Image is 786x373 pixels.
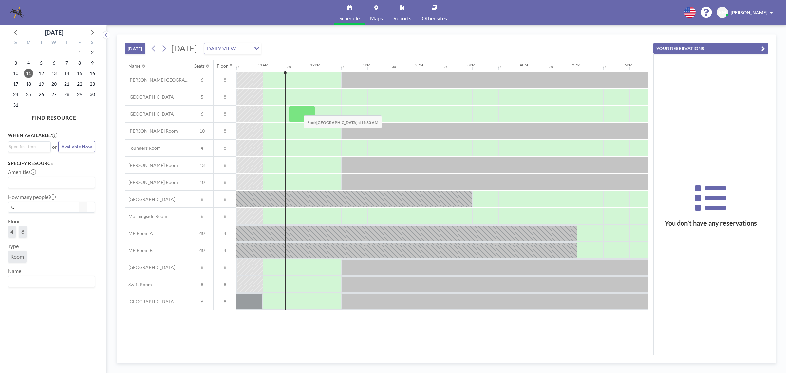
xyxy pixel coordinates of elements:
span: Wednesday, August 27, 2025 [49,90,59,99]
div: Search for option [8,177,95,188]
span: 8 [214,265,236,270]
span: 6 [191,77,213,83]
span: 13 [191,162,213,168]
label: How many people? [8,194,56,200]
div: 2PM [415,62,423,67]
span: 8 [214,77,236,83]
span: MP Room A [125,230,153,236]
div: S [9,39,22,47]
span: Schedule [339,16,360,21]
span: [GEOGRAPHIC_DATA] [125,196,175,202]
span: Swift Room [125,282,152,287]
span: 8 [191,196,213,202]
div: 30 [549,65,553,69]
span: 8 [214,162,236,168]
span: Sunday, August 24, 2025 [11,90,20,99]
label: Floor [8,218,20,225]
span: [PERSON_NAME] [731,10,767,15]
span: Other sites [422,16,447,21]
span: [PERSON_NAME] Room [125,162,178,168]
span: Sunday, August 3, 2025 [11,58,20,68]
span: BM [719,10,726,15]
span: Friday, August 29, 2025 [75,90,84,99]
button: - [79,202,87,213]
div: Floor [217,63,228,69]
span: MP Room B [125,247,153,253]
div: [DATE] [45,28,63,37]
span: 8 [191,265,213,270]
span: Saturday, August 23, 2025 [88,79,97,88]
span: 4 [10,228,13,235]
span: 8 [214,128,236,134]
span: Tuesday, August 26, 2025 [37,90,46,99]
button: YOUR RESERVATIONS [653,43,768,54]
div: 11AM [258,62,269,67]
span: Saturday, August 30, 2025 [88,90,97,99]
span: 8 [21,228,24,235]
span: Tuesday, August 5, 2025 [37,58,46,68]
div: 30 [444,65,448,69]
h3: You don’t have any reservations [654,219,768,227]
div: T [60,39,73,47]
div: 5PM [572,62,580,67]
span: [PERSON_NAME][GEOGRAPHIC_DATA] [125,77,191,83]
div: 30 [497,65,501,69]
span: 5 [191,94,213,100]
span: Wednesday, August 6, 2025 [49,58,59,68]
span: 8 [214,282,236,287]
span: 10 [191,179,213,185]
input: Search for option [238,44,250,53]
span: Monday, August 11, 2025 [24,69,33,78]
span: Sunday, August 31, 2025 [11,100,20,109]
span: Wednesday, August 13, 2025 [49,69,59,78]
span: [GEOGRAPHIC_DATA] [125,299,175,304]
b: 11:30 AM [361,120,378,125]
span: 8 [191,282,213,287]
span: or [52,144,57,150]
span: Friday, August 1, 2025 [75,48,84,57]
button: + [87,202,95,213]
span: Founders Room [125,145,161,151]
span: Tuesday, August 12, 2025 [37,69,46,78]
div: 30 [235,65,239,69]
span: Monday, August 25, 2025 [24,90,33,99]
span: Available Now [61,144,92,149]
span: 8 [214,94,236,100]
div: 30 [392,65,396,69]
span: 4 [214,230,236,236]
button: Available Now [58,141,95,152]
span: Book at [304,115,382,128]
span: Monday, August 18, 2025 [24,79,33,88]
div: M [22,39,35,47]
button: [DATE] [125,43,145,54]
span: Thursday, August 21, 2025 [62,79,71,88]
span: 6 [191,111,213,117]
span: [GEOGRAPHIC_DATA] [125,94,175,100]
div: Search for option [204,43,261,54]
span: Thursday, August 7, 2025 [62,58,71,68]
div: 6PM [625,62,633,67]
span: Friday, August 15, 2025 [75,69,84,78]
span: 6 [191,299,213,304]
div: 30 [287,65,291,69]
span: [PERSON_NAME] Room [125,128,178,134]
h3: Specify resource [8,160,95,166]
span: 8 [214,213,236,219]
span: [GEOGRAPHIC_DATA] [125,265,175,270]
label: Amenities [8,169,36,175]
input: Search for option [9,178,91,187]
span: 40 [191,247,213,253]
span: [PERSON_NAME] Room [125,179,178,185]
input: Search for option [9,143,47,150]
span: Thursday, August 28, 2025 [62,90,71,99]
span: Saturday, August 2, 2025 [88,48,97,57]
span: Reports [393,16,411,21]
div: Search for option [8,276,95,287]
span: Monday, August 4, 2025 [24,58,33,68]
b: [GEOGRAPHIC_DATA] [316,120,358,125]
span: Sunday, August 10, 2025 [11,69,20,78]
div: 4PM [520,62,528,67]
div: Name [128,63,140,69]
span: 10 [191,128,213,134]
span: 8 [214,299,236,304]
